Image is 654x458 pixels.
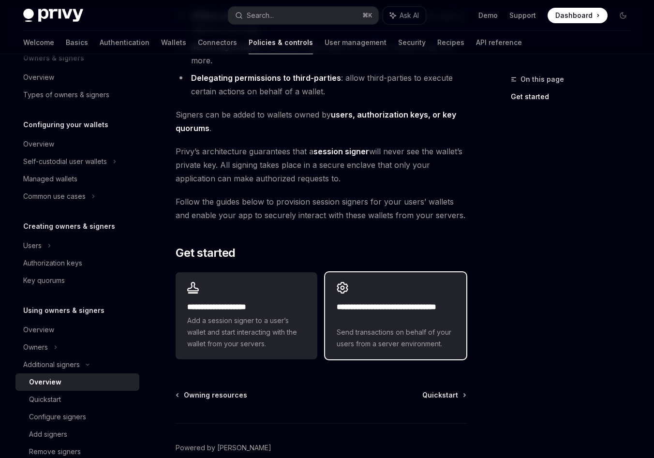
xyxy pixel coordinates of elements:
[615,8,631,23] button: Toggle dark mode
[29,376,61,388] div: Overview
[191,73,341,83] strong: Delegating permissions to third-parties
[398,31,426,54] a: Security
[422,390,465,400] a: Quickstart
[15,69,139,86] a: Overview
[100,31,149,54] a: Authentication
[15,135,139,153] a: Overview
[313,147,369,156] strong: session signer
[176,245,235,261] span: Get started
[23,138,54,150] div: Overview
[29,428,67,440] div: Add signers
[400,11,419,20] span: Ask AI
[177,390,247,400] a: Owning resources
[23,173,77,185] div: Managed wallets
[23,9,83,22] img: dark logo
[548,8,608,23] a: Dashboard
[176,71,466,98] li: : allow third-parties to execute certain actions on behalf of a wallet.
[383,7,426,24] button: Ask AI
[15,170,139,188] a: Managed wallets
[176,108,466,135] span: Signers can be added to wallets owned by .
[437,31,464,54] a: Recipes
[176,272,317,359] a: **** **** **** *****Add a session signer to a user’s wallet and start interacting with the wallet...
[23,305,104,316] h5: Using owners & signers
[23,324,54,336] div: Overview
[198,31,237,54] a: Connectors
[161,31,186,54] a: Wallets
[23,191,86,202] div: Common use cases
[520,74,564,85] span: On this page
[478,11,498,20] a: Demo
[23,156,107,167] div: Self-custodial user wallets
[15,391,139,408] a: Quickstart
[23,89,109,101] div: Types of owners & signers
[325,31,386,54] a: User management
[362,12,372,19] span: ⌘ K
[23,31,54,54] a: Welcome
[23,72,54,83] div: Overview
[23,275,65,286] div: Key quorums
[422,390,458,400] span: Quickstart
[476,31,522,54] a: API reference
[228,7,378,24] button: Search...⌘K
[511,89,639,104] a: Get started
[176,145,466,185] span: Privy’s architecture guarantees that a will never see the wallet’s private key. All signing takes...
[337,326,455,350] span: Send transactions on behalf of your users from a server environment.
[176,195,466,222] span: Follow the guides below to provision session signers for your users’ wallets and enable your app ...
[555,11,593,20] span: Dashboard
[15,426,139,443] a: Add signers
[15,373,139,391] a: Overview
[23,221,115,232] h5: Creating owners & signers
[187,315,305,350] span: Add a session signer to a user’s wallet and start interacting with the wallet from your servers.
[23,359,80,370] div: Additional signers
[15,86,139,103] a: Types of owners & signers
[249,31,313,54] a: Policies & controls
[15,408,139,426] a: Configure signers
[23,257,82,269] div: Authorization keys
[15,321,139,339] a: Overview
[29,446,81,458] div: Remove signers
[509,11,536,20] a: Support
[15,272,139,289] a: Key quorums
[247,10,274,21] div: Search...
[66,31,88,54] a: Basics
[184,390,247,400] span: Owning resources
[23,240,42,251] div: Users
[176,443,271,453] a: Powered by [PERSON_NAME]
[29,394,61,405] div: Quickstart
[15,254,139,272] a: Authorization keys
[23,341,48,353] div: Owners
[29,411,86,423] div: Configure signers
[23,119,108,131] h5: Configuring your wallets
